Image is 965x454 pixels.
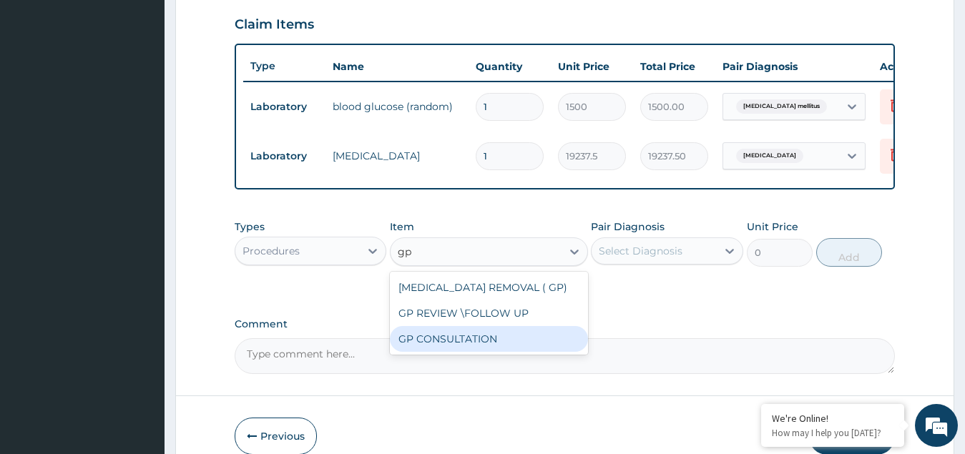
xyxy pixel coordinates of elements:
th: Unit Price [551,52,633,81]
span: [MEDICAL_DATA] [736,149,803,163]
label: Comment [235,318,896,330]
td: blood glucose (random) [325,92,469,121]
div: GP REVIEW \FOLLOW UP [390,300,588,326]
th: Quantity [469,52,551,81]
th: Pair Diagnosis [715,52,873,81]
div: We're Online! [772,412,893,425]
span: We're online! [83,136,197,280]
label: Item [390,219,414,234]
td: Laboratory [243,143,325,169]
img: d_794563401_company_1708531726252_794563401 [26,71,58,107]
div: GP CONSULTATION [390,326,588,352]
div: Minimize live chat window [235,7,269,41]
th: Type [243,53,325,79]
th: Name [325,52,469,81]
th: Total Price [633,52,715,81]
div: Chat with us now [74,80,240,99]
h3: Claim Items [235,17,314,33]
label: Types [235,221,265,233]
button: Add [816,238,882,267]
div: [MEDICAL_DATA] REMOVAL ( GP) [390,275,588,300]
div: Select Diagnosis [599,244,682,258]
td: Laboratory [243,94,325,120]
td: [MEDICAL_DATA] [325,142,469,170]
th: Actions [873,52,944,81]
textarea: Type your message and hit 'Enter' [7,302,273,352]
label: Unit Price [747,219,798,234]
span: [MEDICAL_DATA] mellitus [736,99,827,114]
label: Pair Diagnosis [591,219,665,234]
p: How may I help you today? [772,427,893,439]
div: Procedures [243,244,300,258]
